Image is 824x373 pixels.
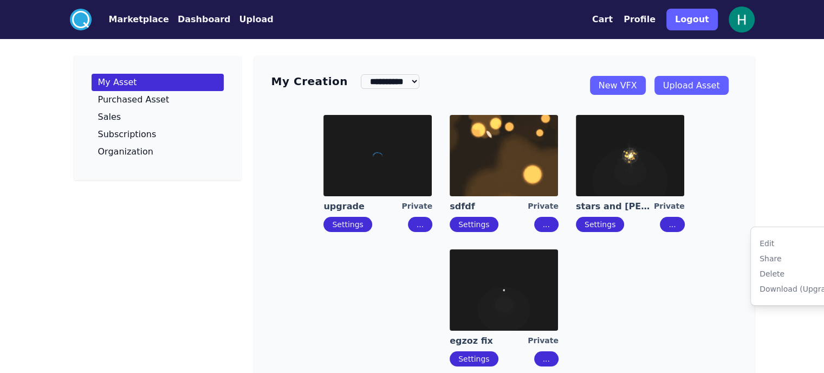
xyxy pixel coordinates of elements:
[666,9,718,30] button: Logout
[585,220,615,229] a: Settings
[576,115,684,196] img: imgAlt
[624,13,656,26] button: Profile
[323,217,372,232] button: Settings
[760,268,784,279] div: Delete
[458,220,489,229] a: Settings
[92,74,224,91] a: My Asset
[92,108,224,126] a: Sales
[271,74,348,89] h3: My Creation
[660,217,684,232] button: ...
[98,78,137,87] p: My Asset
[729,7,755,33] img: profile
[92,126,224,143] a: Subscriptions
[654,76,729,95] a: Upload Asset
[576,217,624,232] button: Settings
[178,13,231,26] button: Dashboard
[239,13,273,26] button: Upload
[592,13,613,26] button: Cart
[450,217,498,232] button: Settings
[450,335,528,347] a: egzoz fix
[92,13,169,26] a: Marketplace
[401,201,432,213] div: Private
[450,201,528,213] a: sdfdf
[92,143,224,160] a: Organization
[450,249,558,331] img: imgAlt
[169,13,231,26] a: Dashboard
[458,355,489,363] a: Settings
[323,201,401,213] a: upgrade
[528,335,559,347] div: Private
[98,130,157,139] p: Subscriptions
[760,238,774,249] div: Edit
[450,351,498,366] button: Settings
[408,217,432,232] button: ...
[332,220,363,229] a: Settings
[323,115,432,196] img: imgAlt
[576,201,654,213] a: stars and [PERSON_NAME]
[590,76,646,95] a: New VFX
[654,201,685,213] div: Private
[92,91,224,108] a: Purchased Asset
[98,95,170,104] p: Purchased Asset
[98,113,121,121] p: Sales
[230,13,273,26] a: Upload
[534,217,559,232] button: ...
[528,201,559,213] div: Private
[666,4,718,35] a: Logout
[760,253,781,264] div: Share
[109,13,169,26] button: Marketplace
[450,115,558,196] img: imgAlt
[98,147,153,156] p: Organization
[534,351,559,366] button: ...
